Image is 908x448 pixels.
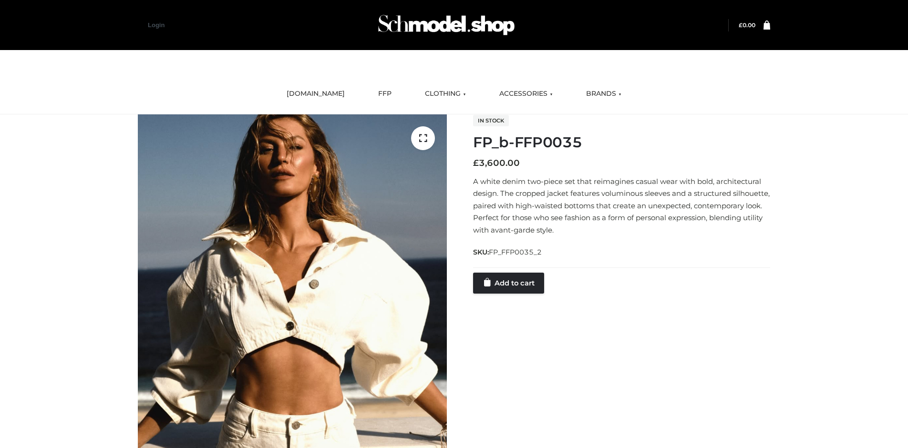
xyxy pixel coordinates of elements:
[473,273,544,294] a: Add to cart
[473,158,520,168] bdi: 3,600.00
[492,83,560,104] a: ACCESSORIES
[371,83,399,104] a: FFP
[279,83,352,104] a: [DOMAIN_NAME]
[489,248,542,256] span: FP_FFP0035_2
[375,6,518,44] img: Schmodel Admin 964
[739,21,755,29] bdi: 0.00
[739,21,755,29] a: £0.00
[473,175,770,236] p: A white denim two-piece set that reimagines casual wear with bold, architectural design. The crop...
[579,83,629,104] a: BRANDS
[473,134,770,151] h1: FP_b-FFP0035
[473,115,509,126] span: In stock
[739,21,743,29] span: £
[148,21,165,29] a: Login
[418,83,473,104] a: CLOTHING
[473,158,479,168] span: £
[473,246,543,258] span: SKU:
